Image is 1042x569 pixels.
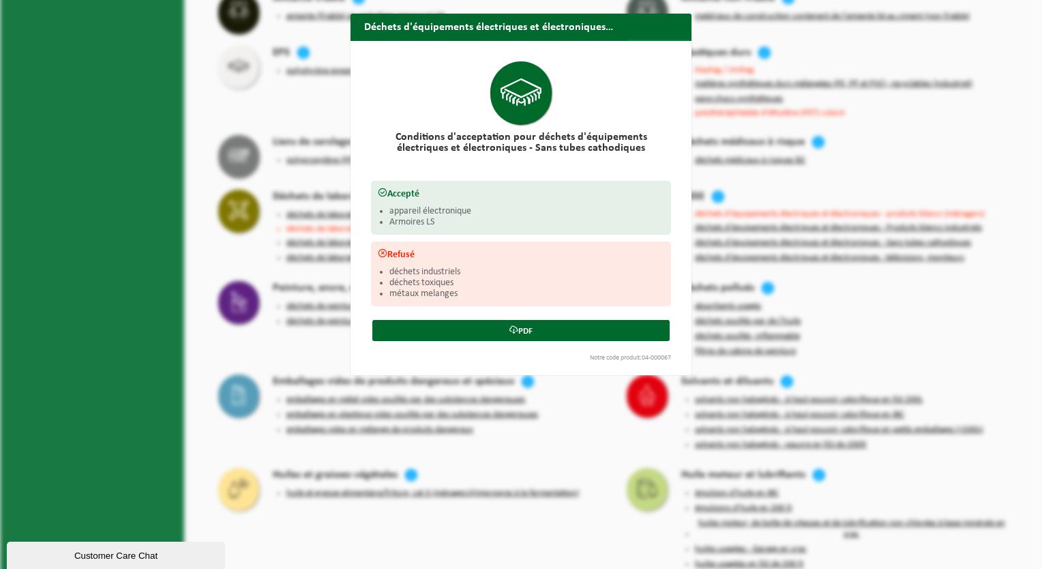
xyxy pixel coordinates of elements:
h3: Accepté [378,188,664,199]
h2: Déchets d'équipements électriques et électroniques - Sans tubes cathodiques [351,14,627,40]
button: Fermer [627,40,690,67]
li: déchets toxiques [389,278,664,289]
a: PDF [372,320,670,341]
li: déchets industriels [389,267,664,278]
div: Notre code produit:04-000067 [364,355,678,362]
h3: Refusé [378,248,664,260]
iframe: chat widget [7,539,228,569]
li: métaux melanges [389,289,664,300]
h2: Conditions d'acceptation pour déchets d'équipements électriques et électroniques - Sans tubes cat... [371,132,671,154]
li: appareil électronique [389,206,664,217]
li: Armoires LS [389,217,664,228]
